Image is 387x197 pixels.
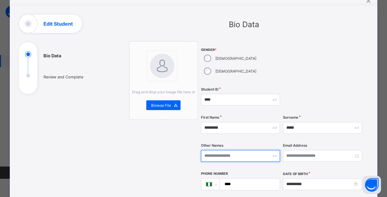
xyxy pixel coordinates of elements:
h1: Edit Student [43,21,73,26]
label: Other Names [201,143,223,148]
span: Bio Data [229,20,259,29]
label: Date of Birth [283,172,308,176]
label: Surname [283,115,298,120]
label: Email Address [283,143,307,148]
span: Browse File [151,103,171,108]
img: bannerImage [150,54,174,78]
label: [DEMOGRAPHIC_DATA] [215,56,256,61]
label: Student ID [201,87,218,91]
label: Phone Number [201,172,228,176]
label: [DEMOGRAPHIC_DATA] [215,69,256,73]
label: First Name [201,115,219,120]
button: Open asap [363,176,381,194]
div: bannerImageDrag and drop your image file here orBrowse File [129,41,198,120]
span: Gender [201,48,280,52]
span: Drag and drop your image file here or [132,90,195,94]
